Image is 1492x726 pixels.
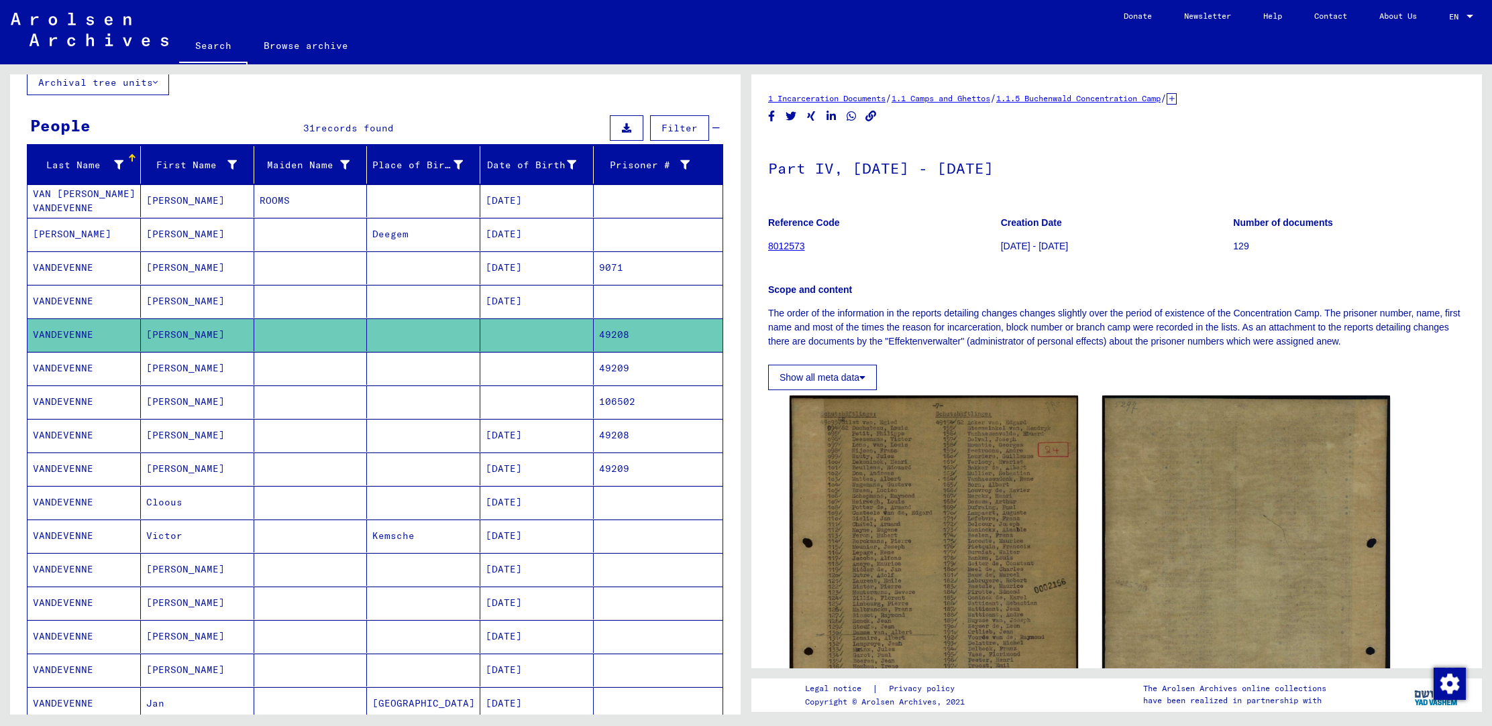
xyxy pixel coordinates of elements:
[141,184,254,217] mat-cell: [PERSON_NAME]
[892,93,990,103] a: 1.1 Camps and Ghettos
[1143,682,1326,694] p: The Arolsen Archives online collections
[661,122,698,134] span: Filter
[33,154,140,176] div: Last Name
[28,687,141,720] mat-cell: VANDEVENNE
[765,108,779,125] button: Share on Facebook
[1143,694,1326,707] p: have been realized in partnership with
[1449,12,1464,21] span: EN
[480,251,594,284] mat-cell: [DATE]
[824,108,839,125] button: Share on LinkedIn
[480,486,594,519] mat-cell: [DATE]
[367,687,480,720] mat-cell: [GEOGRAPHIC_DATA]
[372,154,480,176] div: Place of Birth
[480,654,594,686] mat-cell: [DATE]
[594,419,723,452] mat-cell: 49208
[1001,217,1062,228] b: Creation Date
[878,682,971,696] a: Privacy policy
[594,146,723,184] mat-header-cell: Prisoner #
[650,115,709,141] button: Filter
[11,13,168,46] img: Arolsen_neg.svg
[146,158,237,172] div: First Name
[33,158,123,172] div: Last Name
[303,122,315,134] span: 31
[480,687,594,720] mat-cell: [DATE]
[784,108,798,125] button: Share on Twitter
[27,70,169,95] button: Archival tree units
[28,251,141,284] mat-cell: VANDEVENNE
[141,419,254,452] mat-cell: [PERSON_NAME]
[141,251,254,284] mat-cell: [PERSON_NAME]
[886,92,892,104] span: /
[480,419,594,452] mat-cell: [DATE]
[594,318,723,351] mat-cell: 49208
[254,184,368,217] mat-cell: ROOMS
[480,587,594,619] mat-cell: [DATE]
[480,520,594,552] mat-cell: [DATE]
[28,452,141,485] mat-cell: VANDEVENNE
[805,682,971,696] div: |
[1001,239,1233,253] p: [DATE] - [DATE]
[141,620,254,653] mat-cell: [PERSON_NAME]
[1233,217,1333,228] b: Number of documents
[260,158,350,172] div: Maiden Name
[141,385,254,418] mat-cell: [PERSON_NAME]
[1233,239,1465,253] p: 129
[480,553,594,586] mat-cell: [DATE]
[480,285,594,318] mat-cell: [DATE]
[28,419,141,452] mat-cell: VANDEVENNE
[480,146,594,184] mat-header-cell: Date of Birth
[486,158,576,172] div: Date of Birth
[28,385,141,418] mat-cell: VANDEVENNE
[367,520,480,552] mat-cell: Kemsche
[594,251,723,284] mat-cell: 9071
[28,654,141,686] mat-cell: VANDEVENNE
[486,154,593,176] div: Date of Birth
[28,553,141,586] mat-cell: VANDEVENNE
[248,29,364,62] a: Browse archive
[28,218,141,251] mat-cell: [PERSON_NAME]
[768,241,805,251] a: 8012573
[254,146,368,184] mat-header-cell: Maiden Name
[28,587,141,619] mat-cell: VANDEVENNE
[1411,678,1462,711] img: yv_logo.png
[141,654,254,686] mat-cell: [PERSON_NAME]
[594,352,723,385] mat-cell: 49209
[768,217,840,228] b: Reference Code
[315,122,394,134] span: records found
[30,113,91,137] div: People
[1161,92,1167,104] span: /
[1434,668,1466,700] img: Change consent
[990,92,996,104] span: /
[141,553,254,586] mat-cell: [PERSON_NAME]
[768,137,1465,196] h1: Part IV, [DATE] - [DATE]
[480,218,594,251] mat-cell: [DATE]
[367,218,480,251] mat-cell: Deegem
[28,184,141,217] mat-cell: VAN [PERSON_NAME] VANDEVENNE
[141,687,254,720] mat-cell: Jan
[599,158,690,172] div: Prisoner #
[599,154,706,176] div: Prisoner #
[141,318,254,351] mat-cell: [PERSON_NAME]
[480,620,594,653] mat-cell: [DATE]
[28,352,141,385] mat-cell: VANDEVENNE
[146,154,254,176] div: First Name
[768,365,877,390] button: Show all meta data
[28,318,141,351] mat-cell: VANDEVENNE
[179,29,248,64] a: Search
[996,93,1161,103] a: 1.1.5 Buchenwald Concentration Camp
[28,486,141,519] mat-cell: VANDEVENNE
[480,452,594,485] mat-cell: [DATE]
[594,385,723,418] mat-cell: 106502
[28,146,141,184] mat-header-cell: Last Name
[141,486,254,519] mat-cell: Cloous
[480,184,594,217] mat-cell: [DATE]
[28,285,141,318] mat-cell: VANDEVENNE
[805,682,872,696] a: Legal notice
[768,284,852,295] b: Scope and content
[141,146,254,184] mat-header-cell: First Name
[805,696,971,708] p: Copyright © Arolsen Archives, 2021
[768,93,886,103] a: 1 Incarceration Documents
[141,520,254,552] mat-cell: Victor
[768,306,1465,349] p: The order of the information in the reports detailing changes changes slightly over the period of...
[804,108,818,125] button: Share on Xing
